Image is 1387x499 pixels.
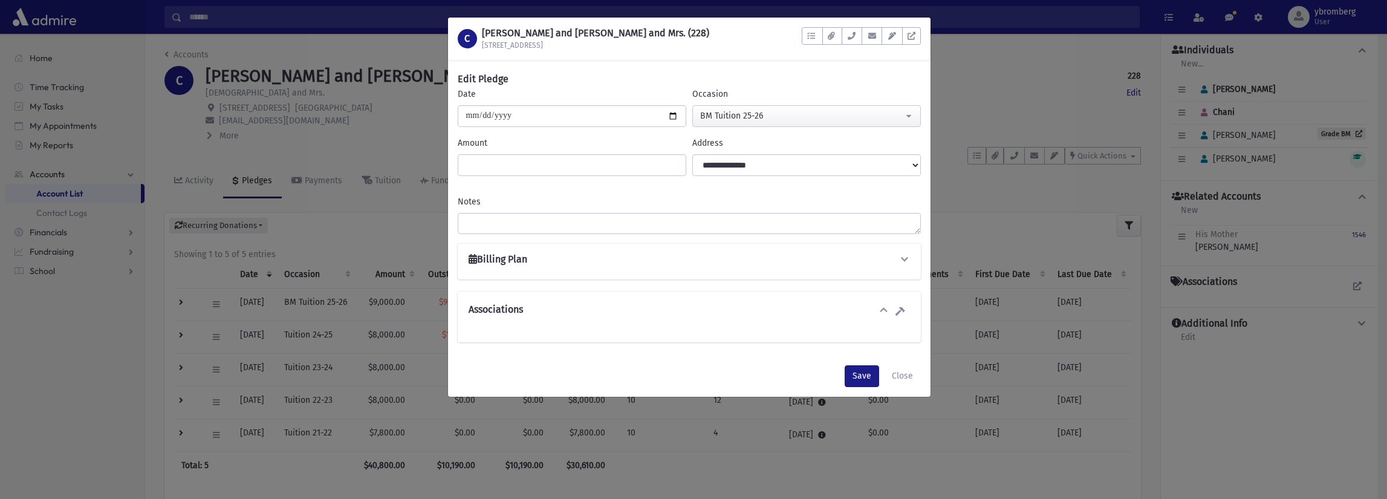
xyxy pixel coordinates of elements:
label: Occasion [692,88,728,100]
div: BM Tuition 25-26 [700,109,903,122]
h6: [STREET_ADDRESS] [482,41,709,50]
button: Email Templates [882,27,902,45]
button: Close [884,365,921,387]
button: Associations [467,304,891,320]
a: C [PERSON_NAME] and [PERSON_NAME] and Mrs. (228) [STREET_ADDRESS] [458,27,709,50]
h1: [PERSON_NAME] and [PERSON_NAME] and Mrs. (228) [482,27,709,39]
label: Amount [458,137,487,149]
button: Save [845,365,879,387]
h6: Billing Plan [469,253,527,265]
h6: Edit Pledge [458,72,508,86]
label: Date [458,88,476,100]
button: BM Tuition 25-26 [692,105,921,127]
label: Address [692,137,723,149]
label: Notes [458,195,481,208]
h6: Associations [469,304,523,315]
div: C [458,29,477,48]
